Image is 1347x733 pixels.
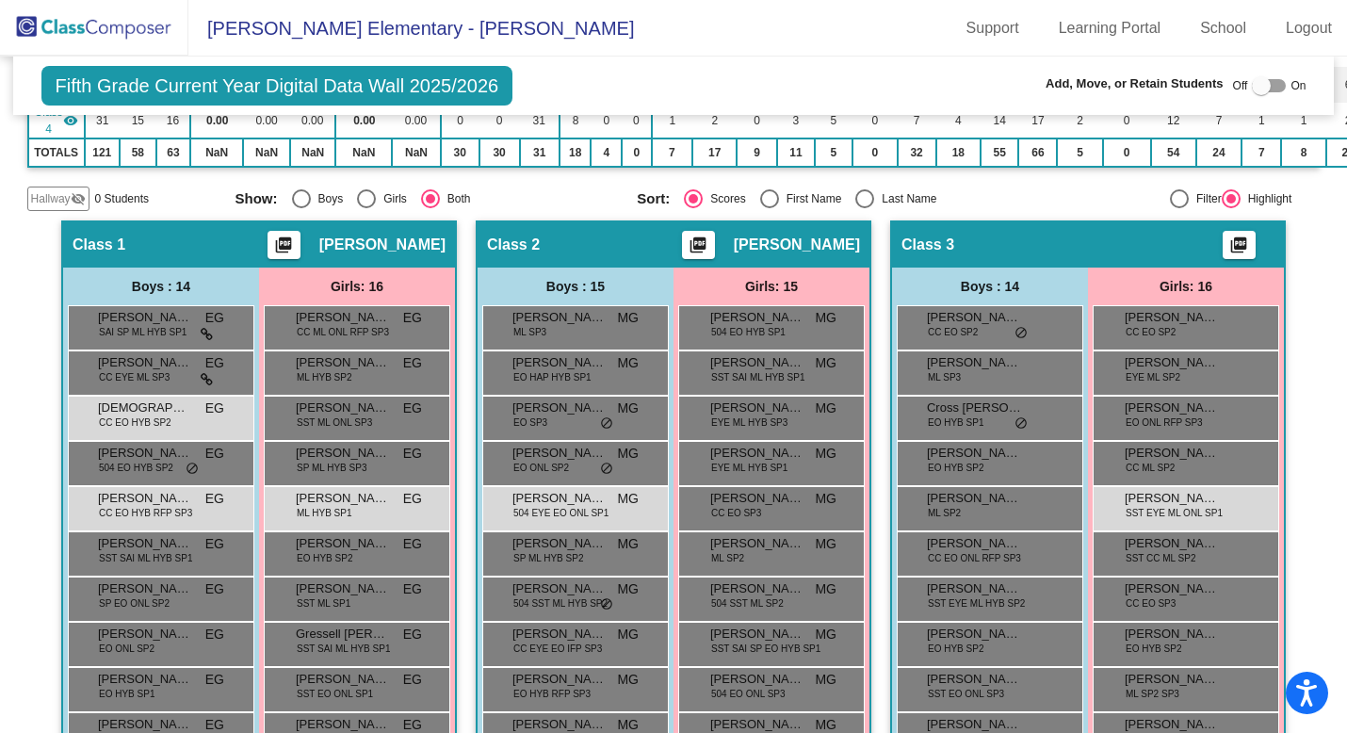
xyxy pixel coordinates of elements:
td: 0 [852,103,898,138]
span: EG [403,534,422,554]
span: CC ML ONL RFP SP3 [297,325,389,339]
span: [PERSON_NAME] [98,625,192,643]
span: [PERSON_NAME] [927,625,1021,643]
mat-radio-group: Select an option [235,189,624,208]
span: CC EO ONL RFP SP3 [928,551,1021,565]
span: Gressell [PERSON_NAME] [296,625,390,643]
span: EG [403,670,422,690]
button: Print Students Details [1223,231,1256,259]
span: CC ML SP2 [1126,461,1175,475]
td: 7 [1242,138,1281,167]
span: CC EYE ML SP3 [99,370,170,384]
td: 2 [692,103,737,138]
span: EO HYB SP2 [297,551,352,565]
span: SST EO ONL SP3 [928,687,1004,701]
span: EG [403,489,422,509]
button: Print Students Details [268,231,300,259]
span: EG [205,308,224,328]
td: 7 [898,103,936,138]
span: CC EO SP2 [928,325,978,339]
span: ML SP2 [928,506,961,520]
td: 11 [777,138,815,167]
span: [PERSON_NAME] [512,399,607,417]
td: 7 [1196,103,1242,138]
span: Class 3 [901,236,954,254]
span: [PERSON_NAME] Sales [710,353,804,372]
span: 0 Students [95,190,149,207]
span: SST ML ONL SP3 [297,415,372,430]
span: [PERSON_NAME] [1125,353,1219,372]
span: CC EO SP3 [711,506,761,520]
td: 0 [591,103,622,138]
td: 121 [85,138,120,167]
span: MG [815,579,836,599]
span: 504 SST ML HYB SP2 [513,596,608,611]
span: [PERSON_NAME] [710,625,804,643]
span: [PERSON_NAME] [98,308,192,327]
td: 0 [1103,103,1151,138]
span: ML SP2 SP3 [1126,687,1179,701]
span: EYE ML HYB SP3 [711,415,787,430]
span: [PERSON_NAME] [512,444,607,463]
a: Learning Portal [1044,13,1177,43]
td: 0 [737,103,777,138]
td: 1 [1281,103,1326,138]
td: TOTALS [28,138,85,167]
td: 9 [737,138,777,167]
span: EG [205,579,224,599]
td: NaN [290,138,335,167]
span: SAI SP ML HYB SP1 [99,325,187,339]
div: Last Name [874,190,936,207]
span: [PERSON_NAME] [296,670,390,689]
span: EO HYB RFP SP3 [513,687,591,701]
span: SP ML HYB SP2 [513,551,583,565]
span: EG [403,625,422,644]
span: [PERSON_NAME] [PERSON_NAME] [296,353,390,372]
td: 8 [560,103,592,138]
span: CC EO SP3 [1126,596,1176,611]
span: EYE ML HYB SP1 [711,461,787,475]
span: EO HYB SP1 [99,687,154,701]
span: [PERSON_NAME] [98,534,192,553]
td: 30 [441,138,479,167]
td: 3 [777,103,815,138]
td: 18 [560,138,592,167]
span: Off [1233,77,1248,94]
span: ML SP2 [711,551,744,565]
span: [PERSON_NAME] Elementary - [PERSON_NAME] [188,13,634,43]
span: EG [205,353,224,373]
td: 31 [520,138,560,167]
span: [PERSON_NAME] [512,308,607,327]
span: EO HYB SP2 [1126,642,1181,656]
mat-icon: picture_as_pdf [687,236,709,262]
td: 31 [520,103,560,138]
td: NaN [243,138,290,167]
span: EG [205,399,224,418]
span: 504 EYE EO ONL SP1 [513,506,609,520]
span: [PERSON_NAME] [710,489,804,508]
span: MG [617,489,639,509]
span: EG [403,399,422,418]
span: MG [815,353,836,373]
td: 5 [815,103,852,138]
span: [PERSON_NAME] [PERSON_NAME] [927,534,1021,553]
span: do_not_disturb_alt [1014,416,1028,432]
td: NaN [392,138,440,167]
span: [PERSON_NAME] [296,399,390,417]
span: EG [205,670,224,690]
button: Print Students Details [682,231,715,259]
span: SST ML SP1 [297,596,350,611]
span: MG [815,308,836,328]
td: 0 [622,103,652,138]
span: SST EO ONL SP1 [297,687,373,701]
span: 504 EO HYB SP2 [99,461,173,475]
span: [PERSON_NAME] [PERSON_NAME] [98,489,192,508]
div: Boys : 14 [63,268,259,305]
span: [PERSON_NAME] [98,670,192,689]
td: 16 [156,103,191,138]
span: [PERSON_NAME] [710,399,804,417]
span: [PERSON_NAME] [98,579,192,598]
td: 0 [441,103,479,138]
span: CC EO HYB RFP SP3 [99,506,192,520]
span: MG [815,534,836,554]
